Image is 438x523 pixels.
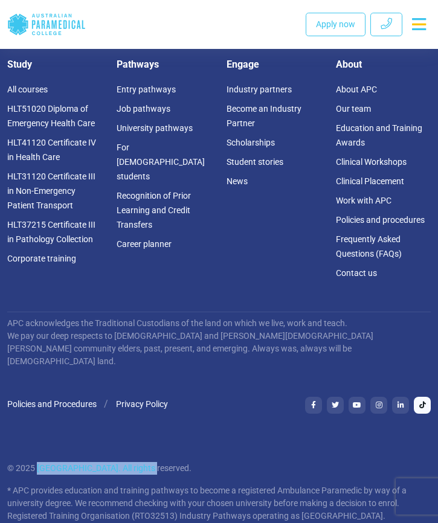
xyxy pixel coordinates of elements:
a: Policies and Procedures [7,399,97,409]
a: HLT37215 Certificate III in Pathology Collection [7,220,95,244]
a: Australian Paramedical College [7,5,86,44]
a: Clinical Workshops [336,157,407,167]
p: * APC provides education and training pathways to become a registered Ambulance Paramedic by way ... [7,484,431,522]
a: Education and Training Awards [336,123,422,147]
button: Toggle navigation [407,13,431,35]
a: Contact us [336,268,377,278]
a: Policies and procedures [336,215,425,225]
a: Our team [336,104,371,114]
a: For [DEMOGRAPHIC_DATA] students [117,143,205,181]
a: News [227,176,248,186]
a: Become an Industry Partner [227,104,301,128]
h5: Pathways [117,59,211,70]
a: Apply now [306,13,366,36]
a: Career planner [117,239,172,249]
h5: Engage [227,59,321,70]
a: About APC [336,85,377,94]
a: HLT41120 Certificate IV in Health Care [7,138,96,162]
h5: Study [7,59,102,70]
a: Scholarships [227,138,275,147]
a: Clinical Placement [336,176,404,186]
p: APC acknowledges the Traditional Custodians of the land on which we live, work and teach. We pay ... [7,317,431,368]
a: Industry partners [227,85,292,94]
a: HLT51020 Diploma of Emergency Health Care [7,104,95,128]
a: Corporate training [7,254,76,263]
a: Work with APC [336,196,391,205]
a: University pathways [117,123,193,133]
a: Frequently Asked Questions (FAQs) [336,234,402,258]
a: All courses [7,85,48,94]
a: HLT31120 Certificate III in Non-Emergency Patient Transport [7,172,95,210]
a: Privacy Policy [116,399,168,409]
a: Entry pathways [117,85,176,94]
p: © 2025 [GEOGRAPHIC_DATA]. All rights reserved. [7,462,431,475]
a: Recognition of Prior Learning and Credit Transfers [117,191,191,229]
a: Student stories [227,157,283,167]
a: Job pathways [117,104,170,114]
h5: About [336,59,431,70]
